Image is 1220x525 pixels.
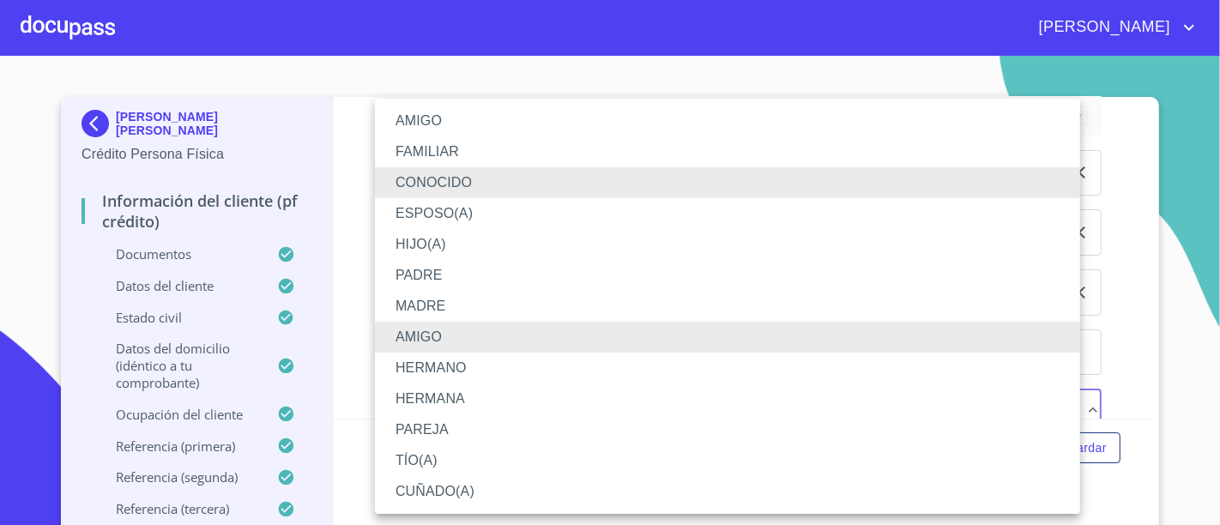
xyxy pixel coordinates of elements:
li: FAMILIAR [375,136,1080,167]
li: PAREJA [375,414,1080,445]
li: AMIGO [375,106,1080,136]
li: MADRE [375,291,1080,322]
li: CONOCIDO [375,167,1080,198]
li: ESPOSO(A) [375,198,1080,229]
li: CUÑADO(A) [375,476,1080,507]
li: HERMANA [375,383,1080,414]
li: AMIGO [375,322,1080,353]
li: TÍO(A) [375,445,1080,476]
li: PADRE [375,260,1080,291]
li: HERMANO [375,353,1080,383]
li: HIJO(A) [375,229,1080,260]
